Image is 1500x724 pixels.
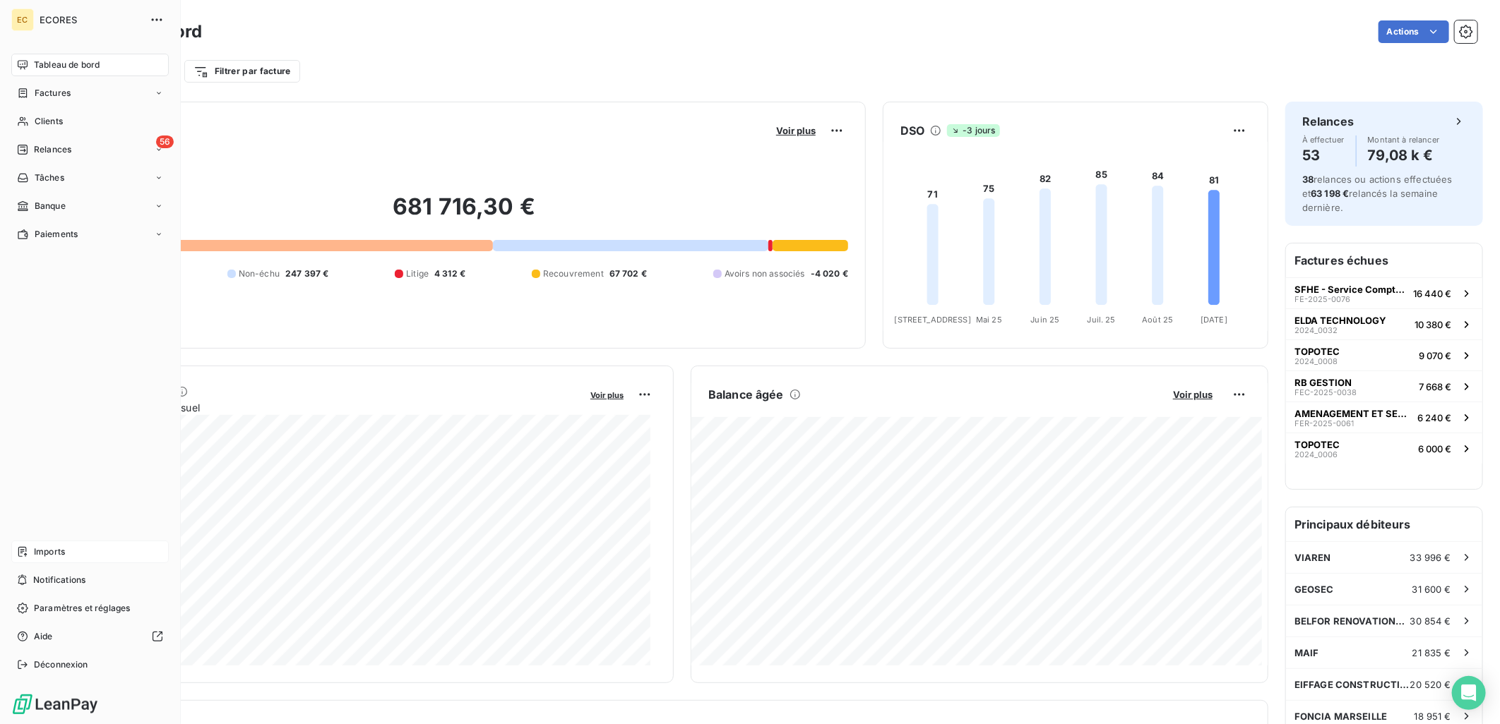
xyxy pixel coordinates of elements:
[1302,174,1314,185] span: 38
[1088,315,1116,325] tspan: Juil. 25
[434,267,465,280] span: 4 312 €
[1419,381,1451,392] span: 7 668 €
[156,135,174,148] span: 56
[285,267,328,280] span: 247 397 €
[1368,144,1440,167] h4: 79,08 k €
[1302,174,1453,213] span: relances ou actions effectuées et relancés la semaine dernière.
[1302,113,1354,130] h6: Relances
[1294,357,1338,366] span: 2024_0008
[34,630,53,643] span: Aide
[34,143,71,156] span: Relances
[40,14,141,25] span: ECORES
[947,124,999,137] span: -3 jours
[1286,243,1482,277] h6: Factures échues
[1286,370,1482,402] button: RB GESTIONFEC-2025-00387 668 €
[1418,443,1451,454] span: 6 000 €
[1452,676,1486,710] div: Open Intercom Messenger
[1417,412,1451,423] span: 6 240 €
[1201,315,1227,325] tspan: [DATE]
[1294,326,1338,334] span: 2024_0032
[34,545,65,558] span: Imports
[33,574,85,586] span: Notifications
[1294,711,1387,722] span: FONCIA MARSEILLE
[1294,552,1331,563] span: VIAREN
[708,386,784,403] h6: Balance âgée
[976,315,1002,325] tspan: Mai 25
[1286,339,1482,370] button: TOPOTEC2024_00089 070 €
[34,602,130,615] span: Paramètres et réglages
[1294,419,1354,428] span: FER-2025-0061
[1412,584,1451,595] span: 31 600 €
[586,388,628,401] button: Voir plus
[1031,315,1060,325] tspan: Juin 25
[811,267,848,280] span: -4 020 €
[1379,20,1449,43] button: Actions
[1311,188,1349,199] span: 63 198 €
[1286,507,1482,541] h6: Principaux débiteurs
[1294,346,1340,357] span: TOPOTEC
[1294,615,1410,627] span: BELFOR RENOVATIONS SOLUTIONS BRS
[1294,584,1334,595] span: GEOSEC
[1419,350,1451,361] span: 9 070 €
[725,267,805,280] span: Avoirs non associés
[35,115,63,128] span: Clients
[11,8,34,31] div: EC
[772,124,820,137] button: Voir plus
[1410,615,1451,627] span: 30 854 €
[406,267,429,280] span: Litige
[80,193,848,235] h2: 681 716,30 €
[1415,319,1451,330] span: 10 380 €
[184,60,300,83] button: Filtrer par facture
[1302,144,1345,167] h4: 53
[1294,388,1357,397] span: FEC-2025-0038
[543,267,604,280] span: Recouvrement
[1294,284,1407,295] span: SFHE - Service Comptabilité
[1294,377,1352,388] span: RB GESTION
[1294,295,1350,303] span: FE-2025-0076
[34,658,88,671] span: Déconnexion
[35,87,71,99] span: Factures
[80,400,581,415] span: Chiffre d'affaires mensuel
[1302,135,1345,144] span: À effectuer
[1142,315,1173,325] tspan: Août 25
[1413,288,1451,299] span: 16 440 €
[239,267,280,280] span: Non-échu
[1286,308,1482,339] button: ELDA TECHNOLOGY2024_003210 380 €
[35,200,66,212] span: Banque
[1286,433,1482,464] button: TOPOTEC2024_00066 000 €
[1294,408,1412,419] span: AMENAGEMENT ET SERVICES
[1294,315,1386,326] span: ELDA TECHNOLOGY
[1410,679,1451,690] span: 20 520 €
[1294,450,1338,459] span: 2024_0006
[1368,135,1440,144] span: Montant à relancer
[1294,439,1340,450] span: TOPOTEC
[35,228,78,241] span: Paiements
[776,125,816,136] span: Voir plus
[1173,389,1213,400] span: Voir plus
[1410,552,1451,563] span: 33 996 €
[1412,647,1451,658] span: 21 835 €
[1294,647,1319,658] span: MAIF
[1286,277,1482,308] button: SFHE - Service ComptabilitéFE-2025-007616 440 €
[590,390,624,400] span: Voir plus
[900,122,924,139] h6: DSO
[34,59,100,71] span: Tableau de bord
[11,625,169,648] a: Aide
[1415,711,1451,722] span: 18 951 €
[35,171,64,184] span: Tâches
[609,267,647,280] span: 67 702 €
[1169,388,1217,401] button: Voir plus
[1294,679,1410,690] span: EIFFAGE CONSTRUCTION SUD EST
[1286,402,1482,433] button: AMENAGEMENT ET SERVICESFER-2025-00616 240 €
[11,693,99,716] img: Logo LeanPay
[895,315,971,325] tspan: [STREET_ADDRESS]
